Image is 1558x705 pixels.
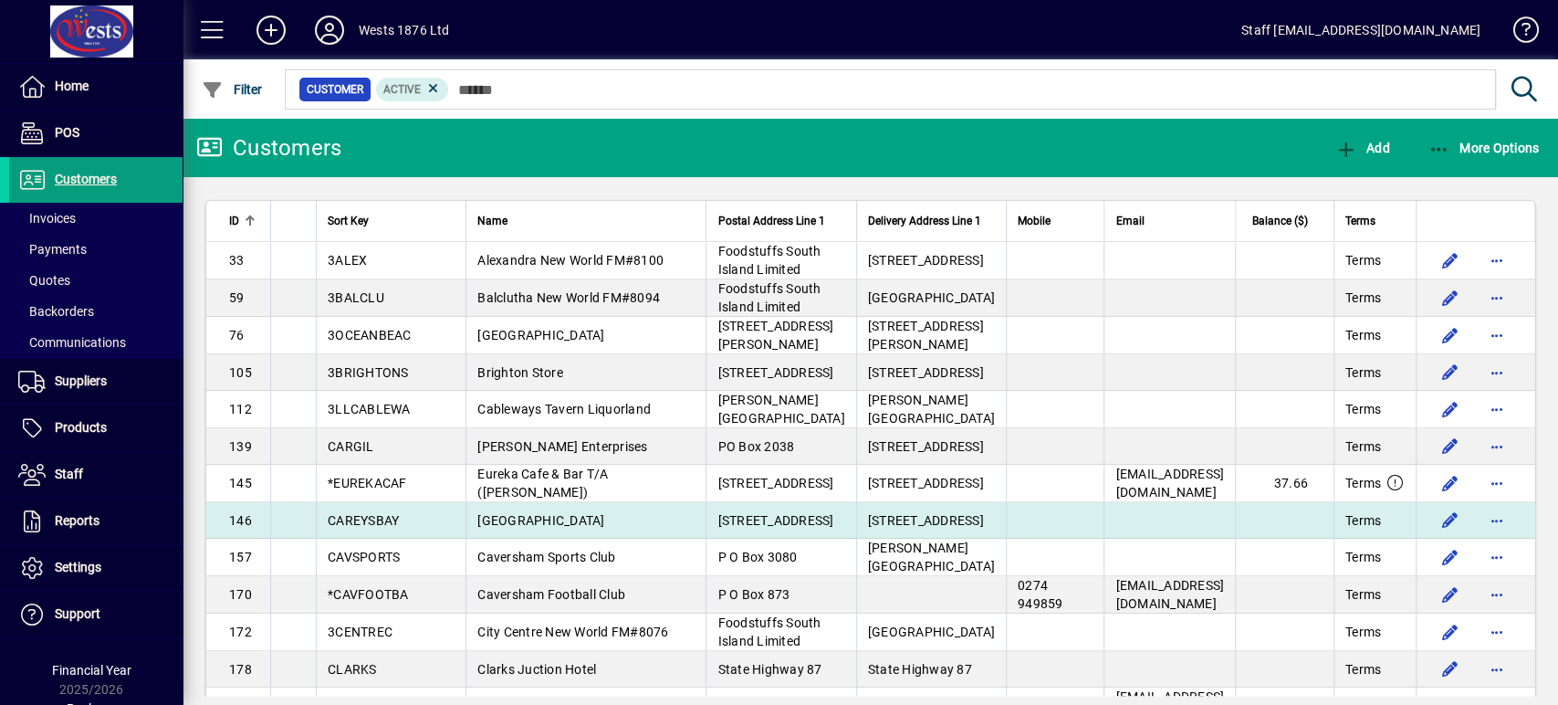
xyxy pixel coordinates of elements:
span: 172 [229,625,252,639]
span: 0274 949859 [1018,578,1063,611]
div: Balance ($) [1247,211,1324,231]
div: ID [229,211,259,231]
span: Name [477,211,507,231]
button: Filter [197,73,267,106]
span: ID [229,211,239,231]
button: Edit [1435,580,1464,609]
span: [PERSON_NAME][GEOGRAPHIC_DATA] [717,393,844,426]
div: Wests 1876 Ltd [359,16,449,45]
span: P O Box 3080 [717,550,797,564]
div: Email [1115,211,1224,231]
a: Home [9,64,183,110]
a: Suppliers [9,359,183,405]
button: More options [1482,321,1511,350]
button: More options [1482,246,1511,275]
a: Quotes [9,265,183,296]
button: Edit [1435,655,1464,684]
span: CAREYSBAY [328,513,399,528]
span: [PERSON_NAME] Enterprises [477,439,647,454]
span: Reports [55,513,99,528]
td: 37.66 [1235,465,1333,502]
span: Financial Year [52,663,131,678]
div: Staff [EMAIL_ADDRESS][DOMAIN_NAME] [1241,16,1480,45]
mat-chip: Activation Status: Active [376,78,449,101]
span: 3OCEANBEAC [328,328,412,342]
span: Terms [1345,548,1381,566]
span: Terms [1345,289,1381,307]
button: Edit [1435,246,1464,275]
button: More options [1482,580,1511,609]
button: Edit [1435,358,1464,387]
span: [STREET_ADDRESS] [868,253,984,268]
span: [STREET_ADDRESS] [717,513,833,528]
span: 157 [229,550,252,564]
span: [GEOGRAPHIC_DATA] [868,625,995,639]
span: Terms [1345,511,1381,530]
span: Email [1115,211,1144,231]
span: [EMAIL_ADDRESS][DOMAIN_NAME] [1115,467,1224,500]
span: [GEOGRAPHIC_DATA] [477,513,604,528]
span: 3BALCLU [328,290,384,305]
span: Balclutha New World FM#8094 [477,290,660,305]
span: Clarks Juction Hotel [477,662,596,677]
button: More options [1482,542,1511,572]
span: [STREET_ADDRESS][PERSON_NAME] [717,319,833,352]
button: More options [1482,358,1511,387]
button: More options [1482,506,1511,535]
span: Terms [1345,623,1381,641]
span: [STREET_ADDRESS] [717,476,833,490]
span: Terms [1345,400,1381,418]
span: Postal Address Line 1 [717,211,824,231]
span: City Centre New World FM#8076 [477,625,668,639]
span: 112 [229,402,252,416]
button: Edit [1435,395,1464,424]
button: Add [242,14,300,47]
button: Edit [1435,432,1464,461]
span: Staff [55,467,83,481]
span: Balance ($) [1252,211,1308,231]
span: Invoices [18,211,76,226]
span: Quotes [18,273,70,288]
span: [STREET_ADDRESS][PERSON_NAME] [868,319,984,352]
span: Communications [18,335,126,350]
div: Customers [196,133,341,163]
a: Settings [9,545,183,591]
span: 146 [229,513,252,528]
span: More Options [1428,141,1540,155]
span: [STREET_ADDRESS] [868,365,984,380]
button: Edit [1435,468,1464,498]
a: POS [9,110,183,156]
span: Eureka Cafe & Bar T/A ([PERSON_NAME]) [477,467,608,500]
span: 170 [229,587,252,602]
span: Foodstuffs South Island Limited [717,244,821,277]
button: More options [1482,283,1511,312]
span: [STREET_ADDRESS] [868,476,984,490]
span: Delivery Address Line 1 [868,211,981,231]
span: 59 [229,290,245,305]
span: Foodstuffs South Island Limited [717,616,821,648]
span: 33 [229,253,245,268]
span: Support [55,606,100,621]
span: Add [1334,141,1389,155]
a: Staff [9,452,183,498]
span: 3CENTREC [328,625,392,639]
a: Products [9,405,183,451]
span: Sort Key [328,211,369,231]
span: 145 [229,476,252,490]
span: Caversham Sports Club [477,550,615,564]
button: More options [1482,655,1511,684]
span: Terms [1345,474,1381,492]
button: More options [1482,468,1511,498]
span: Terms [1345,660,1381,679]
button: More options [1482,617,1511,647]
span: 3ALEX [328,253,367,268]
button: Edit [1435,542,1464,572]
a: Invoices [9,203,183,234]
span: 76 [229,328,245,342]
span: [GEOGRAPHIC_DATA] [477,328,604,342]
span: Terms [1345,585,1381,604]
span: Home [55,79,89,93]
span: [STREET_ADDRESS] [868,513,984,528]
span: Products [55,420,107,435]
span: Terms [1345,211,1375,231]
